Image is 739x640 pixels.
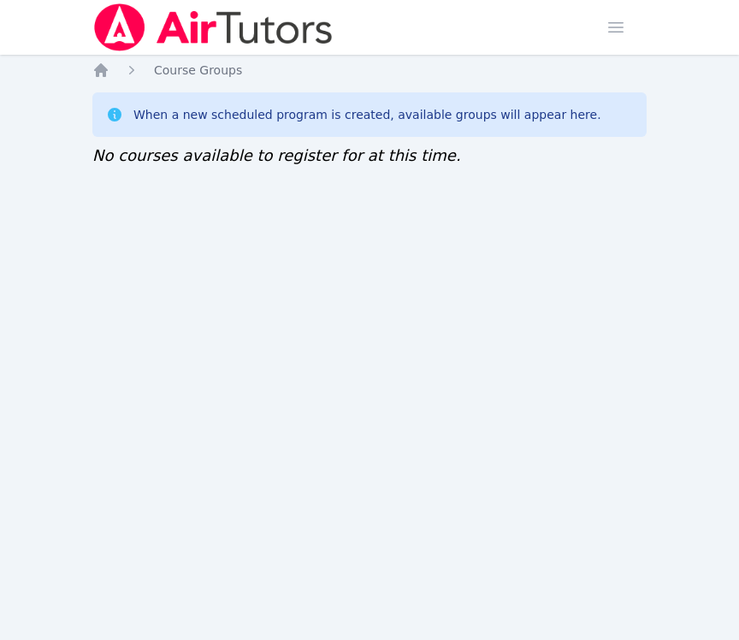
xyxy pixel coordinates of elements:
[133,106,601,123] div: When a new scheduled program is created, available groups will appear here.
[92,62,647,79] nav: Breadcrumb
[92,146,461,164] span: No courses available to register for at this time.
[154,62,242,79] a: Course Groups
[92,3,334,51] img: Air Tutors
[154,63,242,77] span: Course Groups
